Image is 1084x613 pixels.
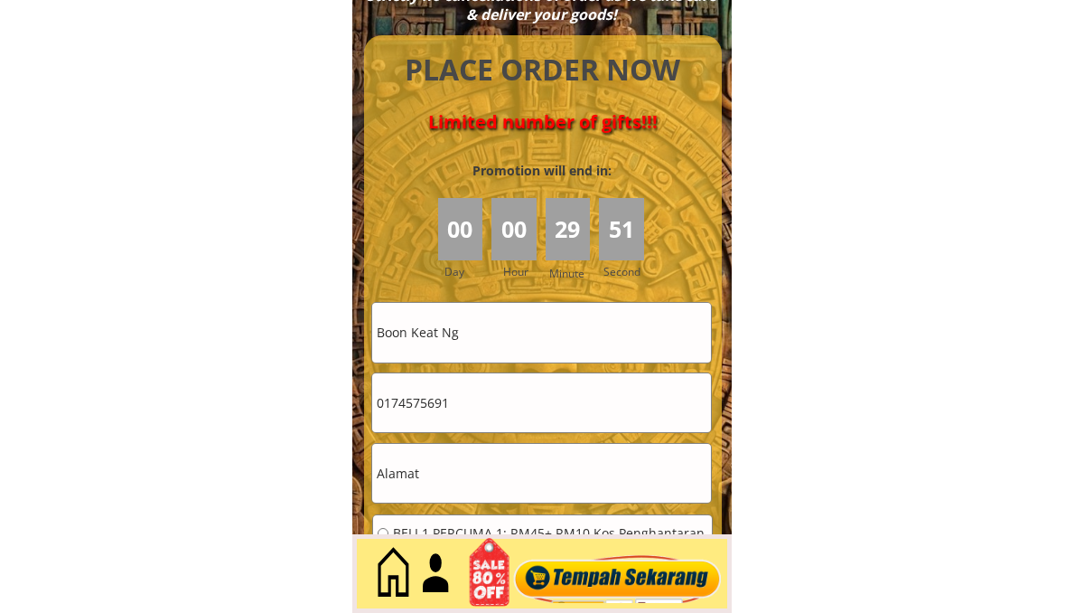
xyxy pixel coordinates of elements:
h4: Limited number of gifts!!! [385,111,701,133]
input: Nama [372,303,711,362]
span: BELI 1 PERCUMA 1: RM45+ RM10 Kos Penghantaran [393,527,707,540]
h3: Second [603,263,648,280]
h3: Day [444,263,490,280]
h3: Promotion will end in: [440,161,644,181]
input: Telefon [372,373,711,432]
input: Alamat [372,444,711,503]
h3: Minute [549,265,589,282]
h4: PLACE ORDER NOW [385,50,701,90]
h3: Hour [503,263,541,280]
